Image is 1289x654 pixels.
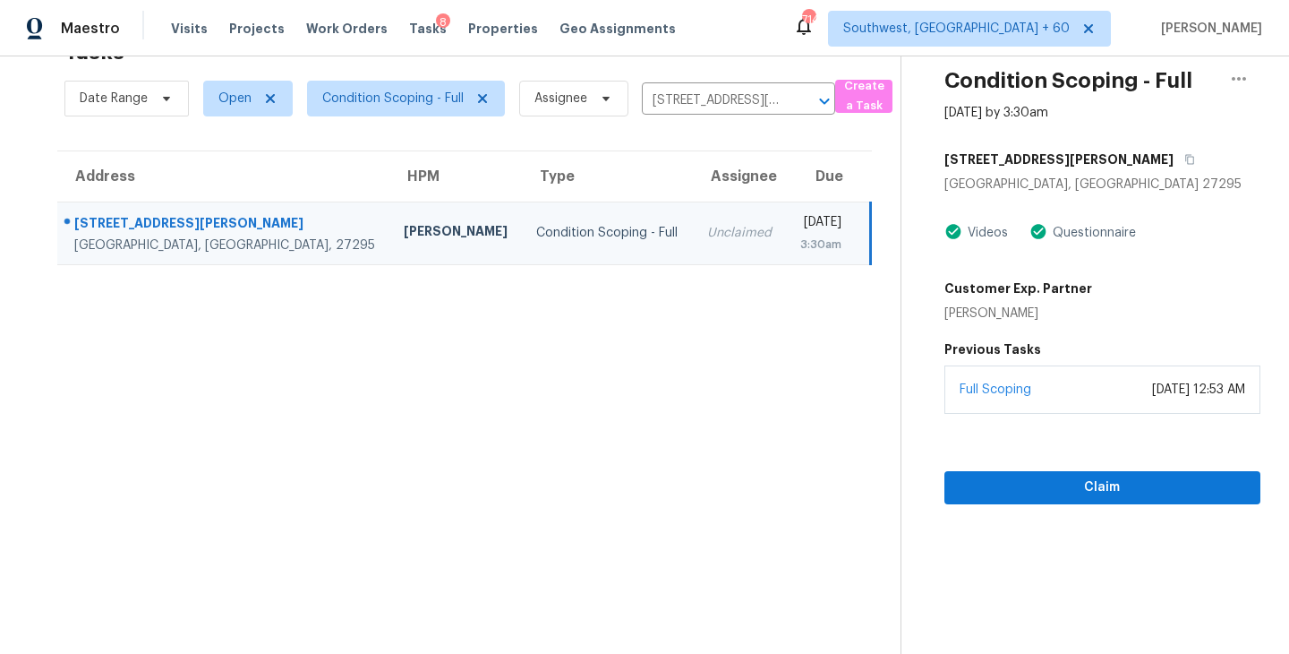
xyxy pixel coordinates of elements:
div: [GEOGRAPHIC_DATA], [GEOGRAPHIC_DATA] 27295 [944,176,1260,194]
span: Assignee [534,90,587,108]
div: [GEOGRAPHIC_DATA], [GEOGRAPHIC_DATA], 27295 [74,237,375,254]
span: Maestro [61,20,120,38]
span: Geo Assignments [559,20,676,38]
span: Claim [959,477,1246,499]
button: Claim [944,471,1260,504]
span: Date Range [80,90,148,108]
div: 714 [802,11,815,29]
span: Properties [468,20,538,38]
th: Assignee [693,151,786,202]
span: Work Orders [306,20,388,38]
div: [STREET_ADDRESS][PERSON_NAME] [74,214,375,237]
span: Open [218,90,252,108]
div: Condition Scoping - Full [536,224,678,242]
a: Full Scoping [960,383,1031,396]
div: 3:30am [800,236,841,254]
div: Videos [962,224,1008,242]
th: Address [57,151,389,202]
img: Artifact Present Icon [944,222,962,241]
h2: Tasks [64,43,124,61]
div: [PERSON_NAME] [944,305,1092,323]
th: Type [522,151,692,202]
input: Search by address [642,87,785,115]
div: [DATE] [800,213,841,236]
th: Due [786,151,871,202]
button: Create a Task [835,80,892,113]
span: Projects [229,20,285,38]
h5: [STREET_ADDRESS][PERSON_NAME] [944,151,1174,168]
h2: Condition Scoping - Full [944,72,1192,90]
span: Visits [171,20,208,38]
span: Condition Scoping - Full [322,90,464,108]
span: Southwest, [GEOGRAPHIC_DATA] + 60 [843,20,1070,38]
th: HPM [389,151,522,202]
div: [DATE] by 3:30am [944,104,1048,122]
img: Artifact Present Icon [1029,222,1047,241]
span: [PERSON_NAME] [1154,20,1262,38]
div: Questionnaire [1047,224,1136,242]
div: Unclaimed [707,224,772,242]
button: Open [812,89,837,114]
h5: Previous Tasks [944,340,1260,358]
div: [DATE] 12:53 AM [1152,381,1245,399]
div: 8 [436,13,450,31]
div: [PERSON_NAME] [404,222,508,245]
h5: Customer Exp. Partner [944,280,1092,297]
span: Create a Task [844,76,884,117]
span: Tasks [409,22,447,35]
button: Copy Address [1174,143,1198,176]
